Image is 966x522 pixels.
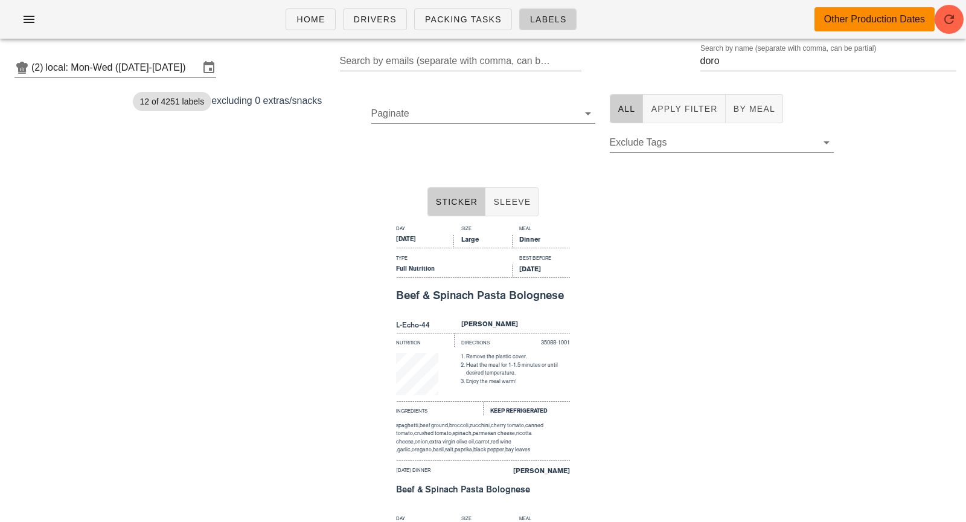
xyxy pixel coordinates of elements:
div: Beef & Spinach Pasta Bolognese [396,283,570,308]
a: Drivers [343,8,407,30]
a: Home [286,8,335,30]
button: Sticker [427,187,486,216]
div: [DATE] [512,265,570,278]
div: Nutrition [396,333,454,347]
li: Heat the meal for 1-1.5 minutes or until desired temperature. [466,361,570,378]
span: All [618,104,636,114]
div: Dinner [512,235,570,248]
div: [PERSON_NAME] [454,320,570,333]
button: Sleeve [485,187,539,216]
div: Ingredients [396,401,483,416]
div: Day [396,225,454,235]
span: Sleeve [493,197,531,207]
span: spaghetti, [396,422,420,428]
div: [DATE] [396,235,454,248]
span: basil, [433,446,445,453]
span: Sticker [435,197,478,207]
div: Keep Refrigerated [483,401,570,416]
button: All [610,94,644,123]
div: [DATE] dinner [396,466,483,480]
span: salt, [445,446,455,453]
span: oregano, [412,446,433,453]
span: paprika, [455,446,473,453]
span: broccoli, [449,422,470,428]
span: zucchini, [470,422,491,428]
div: (2) [31,62,46,74]
a: Labels [519,8,577,30]
span: 12 of 4251 labels [140,92,205,111]
span: garlic, [397,446,412,453]
span: Packing Tasks [424,14,502,24]
span: ricotta cheese, [396,430,532,445]
div: Paginate [371,104,595,123]
span: Drivers [353,14,397,24]
div: Size [454,225,512,235]
div: Large [454,235,512,248]
div: excluding 0 extras/snacks [126,87,364,173]
li: Remove the plastic cover. [466,353,570,361]
div: Meal [512,225,570,235]
span: bay leaves [505,446,530,453]
span: spinach, [453,430,473,436]
span: black pepper, [473,446,505,453]
div: Other Production Dates [824,12,925,27]
div: Type [396,254,512,265]
span: beef ground, [420,422,449,428]
div: [PERSON_NAME] [483,466,570,480]
span: onion, [415,439,429,445]
div: Beef & Spinach Pasta Bolognese [396,485,570,494]
div: Directions [454,333,512,347]
span: parmesan cheese, [473,430,516,436]
button: By Meal [726,94,783,123]
div: Exclude Tags [610,133,834,152]
div: Full Nutrition [396,265,512,278]
button: Apply Filter [643,94,725,123]
a: Packing Tasks [414,8,512,30]
span: extra virgin olive oil, [429,439,475,445]
span: cherry tomato, [491,422,525,428]
div: L-Echo-44 [396,320,454,333]
span: carrot, [475,439,491,445]
div: Best Before [512,254,570,265]
span: crushed tomato, [414,430,453,436]
span: By Meal [733,104,775,114]
li: Enjoy the meal warm! [466,378,570,386]
span: Apply Filter [650,104,717,114]
span: 35088-1001 [541,340,570,346]
label: Search by name (separate with comma, can be partial) [700,44,876,53]
span: Labels [529,14,567,24]
span: Home [296,14,325,24]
